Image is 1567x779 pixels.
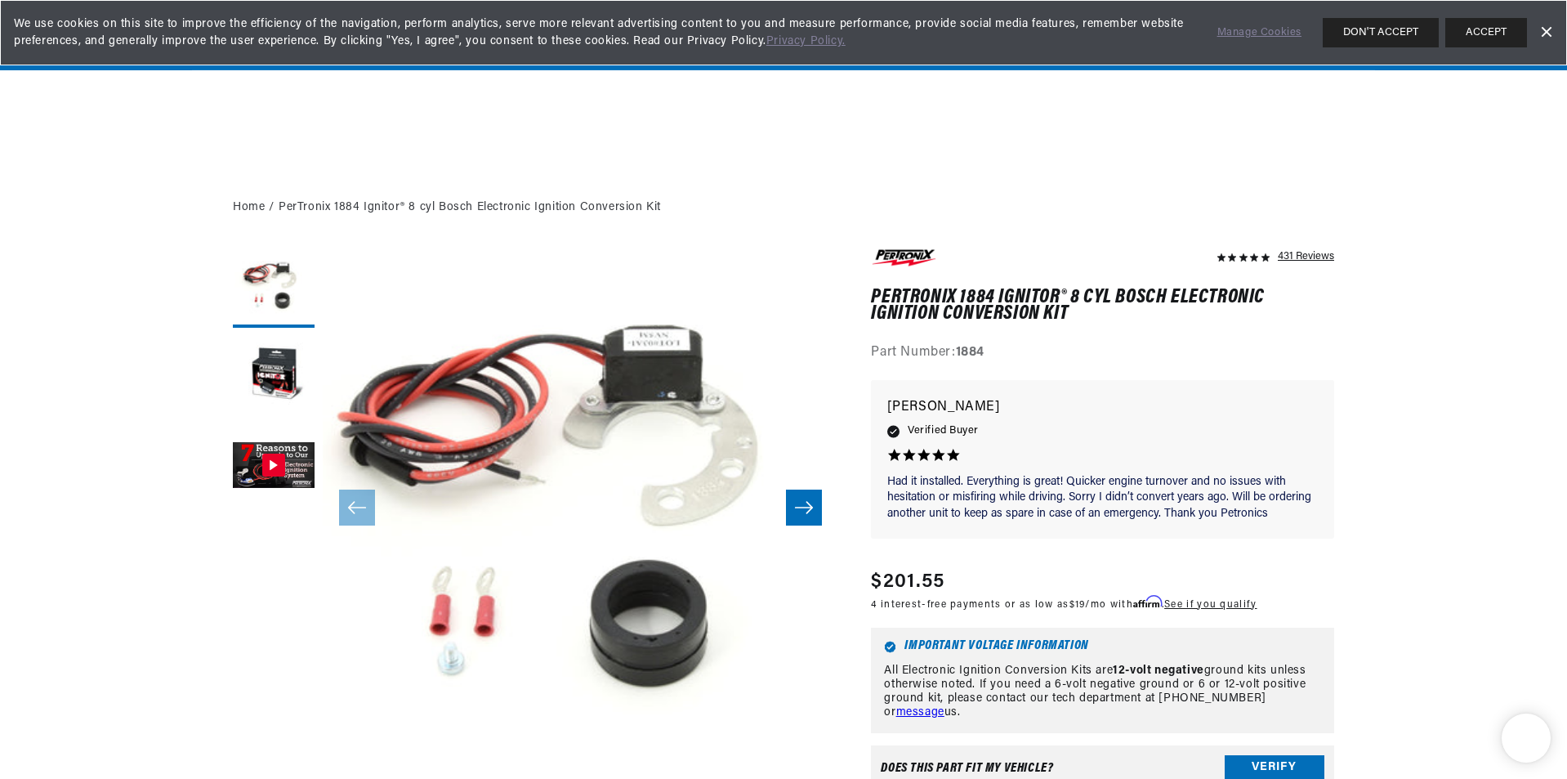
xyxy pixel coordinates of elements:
div: Part Number: [871,342,1334,364]
a: Home [233,199,265,217]
strong: 1884 [956,346,984,359]
span: Verified Buyer [908,422,978,440]
p: Had it installed. Everything is great! Quicker engine turnover and no issues with hesitation or m... [887,474,1318,522]
strong: 12-volt negative [1113,665,1204,677]
p: [PERSON_NAME] [887,396,1318,419]
p: 4 interest-free payments or as low as /mo with . [871,597,1257,612]
span: Affirm [1133,596,1162,608]
a: See if you qualify - Learn more about Affirm Financing (opens in modal) [1164,600,1257,610]
a: message [896,706,944,719]
a: Manage Cookies [1217,25,1301,42]
a: Dismiss Banner [1534,20,1558,45]
h6: Important Voltage Information [884,641,1321,653]
h1: PerTronix 1884 Ignitor® 8 cyl Bosch Electronic Ignition Conversion Kit [871,289,1334,323]
span: $201.55 [871,567,944,597]
button: Load image 1 in gallery view [233,246,315,328]
nav: breadcrumbs [233,199,1334,217]
a: Privacy Policy. [766,35,846,47]
a: PerTronix 1884 Ignitor® 8 cyl Bosch Electronic Ignition Conversion Kit [279,199,661,217]
button: Slide right [786,490,822,526]
button: Slide left [339,490,375,526]
button: Load image 2 in gallery view [233,336,315,418]
div: 431 Reviews [1278,246,1334,266]
button: ACCEPT [1445,18,1527,47]
button: DON'T ACCEPT [1323,18,1439,47]
span: We use cookies on this site to improve the efficiency of the navigation, perform analytics, serve... [14,16,1194,50]
media-gallery: Gallery Viewer [233,246,838,770]
div: Does This part fit My vehicle? [881,762,1053,775]
p: All Electronic Ignition Conversion Kits are ground kits unless otherwise noted. If you need a 6-v... [884,665,1321,719]
span: $19 [1069,600,1086,610]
